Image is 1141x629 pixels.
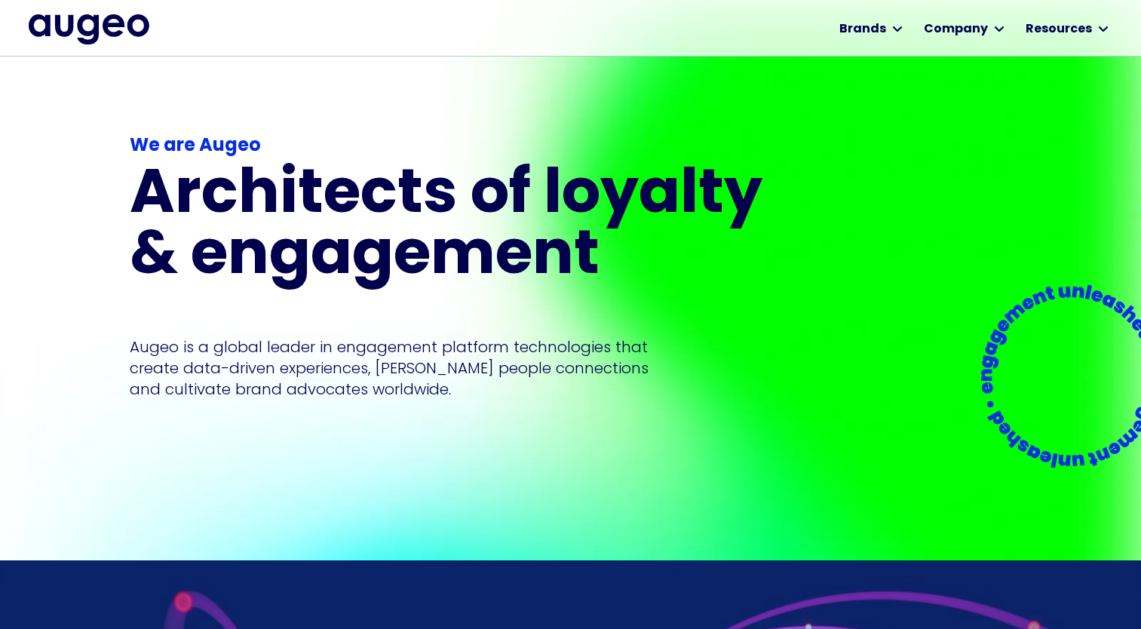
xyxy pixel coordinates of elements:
p: Augeo is a global leader in engagement platform technologies that create data-driven experiences,... [130,336,649,400]
a: home [29,14,149,44]
h1: Architects of loyalty & engagement [130,166,781,288]
img: Augeo's full logo in midnight blue. [29,14,149,44]
div: Resources [1026,20,1092,38]
div: Brands [839,20,886,38]
div: Company [924,20,988,38]
div: We are Augeo [130,133,781,160]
